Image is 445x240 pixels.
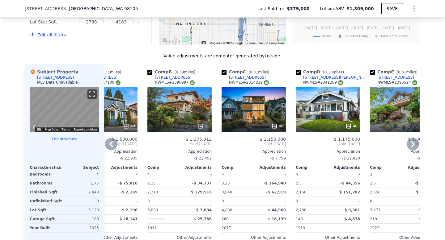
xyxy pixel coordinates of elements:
span: 0 [147,199,150,203]
span: $ 1,375,912 [185,137,212,142]
div: [STREET_ADDRESS] [229,75,266,80]
span: 4 [222,172,224,176]
span: -$ 44,356 [340,181,360,185]
div: Adjustments [328,165,360,170]
div: Comp B [147,69,198,75]
div: 180 [66,215,99,223]
span: -$ 22,935 [120,156,138,160]
div: 40 [345,123,358,129]
span: -$ 4,424 [417,208,434,212]
span: -$ 44,969 [266,208,286,212]
div: - [329,197,360,205]
div: [STREET_ADDRESS][PERSON_NAME] [303,75,367,80]
span: 3 [370,172,372,176]
div: Map [30,87,99,132]
div: - [255,224,286,232]
span: ( miles) [320,70,346,74]
span: Map data ©2025 Google [210,41,243,45]
div: - [255,197,286,205]
div: Other Adjustments [147,235,212,240]
button: Keyboard shortcuts [201,41,206,44]
span: $ 129,516 [191,190,212,194]
div: [STREET_ADDRESS] [377,75,414,80]
span: 4 [296,172,298,176]
div: Value adjustments are computer generated by Lotside . [25,53,420,59]
button: Toggle fullscreen view [87,89,97,99]
span: Lotside ARV [320,6,346,12]
div: Comp [147,165,180,170]
div: - [107,224,138,232]
div: Year Built [30,224,63,232]
div: 4 [66,170,99,179]
span: $ 9,361 [345,208,360,212]
div: Finished Sqft [30,188,63,197]
div: 40 [271,123,283,129]
div: [STREET_ADDRESS] [155,75,192,80]
div: - [329,224,360,232]
div: Other Adjustments [296,235,360,240]
div: Other Adjustments [370,235,434,240]
span: $1,309,000 [346,6,374,11]
text: 98105 [321,34,331,38]
div: Bedrooms [30,170,63,179]
div: - [403,224,434,232]
div: - [107,197,138,205]
div: 2.25 [147,179,178,188]
span: 210 [370,217,377,221]
span: 0.18 [324,70,333,74]
div: Appreciation [73,149,138,154]
span: Sold [DATE] [296,142,360,147]
div: - [181,224,212,232]
a: Report a problem [74,128,97,131]
div: NWMLS # 2395524 [377,80,417,85]
a: Report a map error [259,41,284,45]
img: Google [161,37,181,45]
div: - [329,170,360,179]
span: 3,277 [370,208,380,212]
div: Comp [222,165,254,170]
div: 1911 [147,224,178,232]
span: Sold [DATE] [147,142,212,147]
div: [STREET_ADDRESS] [37,75,74,80]
span: ( miles) [246,70,272,74]
span: 0 [296,199,298,203]
img: NWMLS Logo [412,80,417,85]
div: 1919 [296,224,327,232]
span: 4,080 [222,208,232,212]
div: 40 [123,123,135,129]
button: Keyboard shortcuts [37,128,41,130]
span: , WA 98105 [114,6,138,11]
div: Comp C [222,69,272,75]
img: NWMLS Logo [190,80,195,85]
div: 1922 [370,224,401,232]
span: $379,000 [287,6,310,12]
button: Map Data [45,127,58,132]
button: Clear [137,21,140,23]
span: 2,788 [296,208,306,212]
a: [STREET_ADDRESS][PERSON_NAME] [296,75,367,80]
div: - [181,170,212,179]
div: Other Adjustments [73,235,138,240]
span: -$ 62,919 [266,190,286,194]
button: Edit structure [30,137,99,142]
img: NWMLS Logo [338,80,343,85]
div: Comp [296,165,328,170]
text: [DATE] [398,26,410,30]
span: ( miles) [98,70,124,74]
div: NWMLS # 2341289 [303,80,343,85]
span: -$ 164,940 [264,181,286,185]
a: Open this area in Google Maps (opens a new window) [161,37,181,45]
img: Google [31,124,52,132]
text: Selected Comp [345,34,368,38]
span: 140 [296,217,303,221]
span: $ 2,150,000 [260,137,286,142]
a: [STREET_ADDRESS] [370,75,414,80]
span: 4 [147,172,150,176]
div: Lot Sqft [30,206,63,214]
span: 2,550 [370,190,380,194]
div: NWMLS # 2390997 [155,80,195,85]
div: 3,120 [66,206,99,214]
text: [DATE] [336,26,348,30]
a: [STREET_ADDRESS] [222,75,266,80]
div: 0 [66,197,99,205]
